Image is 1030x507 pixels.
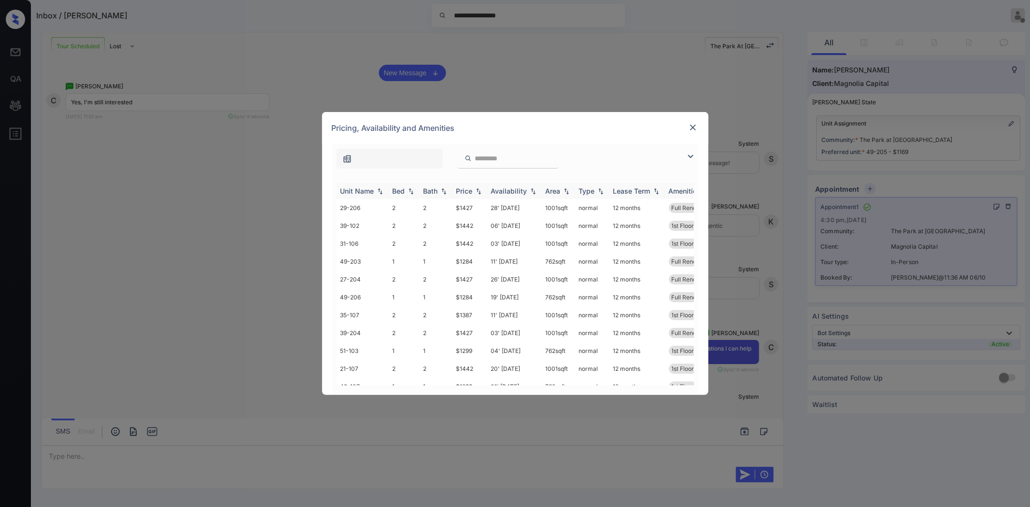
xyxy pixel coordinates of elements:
[596,188,606,195] img: sorting
[337,199,389,217] td: 29-206
[672,311,694,319] span: 1st Floor
[337,235,389,253] td: 31-106
[542,235,575,253] td: 1001 sqft
[669,187,701,195] div: Amenities
[337,270,389,288] td: 27-204
[688,123,698,132] img: close
[575,324,609,342] td: normal
[609,378,665,395] td: 12 months
[651,188,661,195] img: sorting
[672,204,718,211] span: Full Renovation...
[337,342,389,360] td: 51-103
[452,217,487,235] td: $1442
[542,270,575,288] td: 1001 sqft
[389,378,420,395] td: 1
[575,378,609,395] td: normal
[389,324,420,342] td: 2
[340,187,374,195] div: Unit Name
[452,288,487,306] td: $1284
[389,270,420,288] td: 2
[562,188,571,195] img: sorting
[420,342,452,360] td: 1
[420,235,452,253] td: 2
[420,378,452,395] td: 1
[487,306,542,324] td: 11' [DATE]
[342,154,352,164] img: icon-zuma
[452,342,487,360] td: $1299
[672,294,714,301] span: Full Renovation
[375,188,385,195] img: sorting
[575,306,609,324] td: normal
[420,270,452,288] td: 2
[420,306,452,324] td: 2
[487,199,542,217] td: 28' [DATE]
[452,306,487,324] td: $1387
[575,288,609,306] td: normal
[609,270,665,288] td: 12 months
[337,378,389,395] td: 43-107
[452,235,487,253] td: $1442
[542,306,575,324] td: 1001 sqft
[542,253,575,270] td: 762 sqft
[337,360,389,378] td: 21-107
[609,324,665,342] td: 12 months
[452,199,487,217] td: $1427
[420,253,452,270] td: 1
[452,360,487,378] td: $1442
[337,306,389,324] td: 35-107
[609,253,665,270] td: 12 months
[613,187,650,195] div: Lease Term
[672,365,694,372] span: 1st Floor
[389,342,420,360] td: 1
[474,188,483,195] img: sorting
[337,324,389,342] td: 39-204
[575,270,609,288] td: normal
[389,288,420,306] td: 1
[575,360,609,378] td: normal
[487,378,542,395] td: 01' [DATE]
[575,199,609,217] td: normal
[452,270,487,288] td: $1427
[439,188,449,195] img: sorting
[672,222,694,229] span: 1st Floor
[542,199,575,217] td: 1001 sqft
[389,253,420,270] td: 1
[389,199,420,217] td: 2
[672,258,714,265] span: Full Renovation
[487,253,542,270] td: 11' [DATE]
[420,360,452,378] td: 2
[685,151,696,162] img: icon-zuma
[487,360,542,378] td: 20' [DATE]
[337,288,389,306] td: 49-206
[546,187,561,195] div: Area
[609,217,665,235] td: 12 months
[452,324,487,342] td: $1427
[452,378,487,395] td: $1299
[542,360,575,378] td: 1001 sqft
[609,235,665,253] td: 12 months
[491,187,527,195] div: Availability
[487,235,542,253] td: 03' [DATE]
[609,360,665,378] td: 12 months
[487,342,542,360] td: 04' [DATE]
[337,217,389,235] td: 39-102
[542,378,575,395] td: 762 sqft
[406,188,416,195] img: sorting
[542,324,575,342] td: 1001 sqft
[487,217,542,235] td: 06' [DATE]
[672,347,694,354] span: 1st Floor
[542,288,575,306] td: 762 sqft
[337,253,389,270] td: 49-203
[575,342,609,360] td: normal
[389,306,420,324] td: 2
[393,187,405,195] div: Bed
[672,329,718,337] span: Full Renovation...
[575,253,609,270] td: normal
[420,288,452,306] td: 1
[609,199,665,217] td: 12 months
[452,253,487,270] td: $1284
[423,187,438,195] div: Bath
[487,324,542,342] td: 03' [DATE]
[389,217,420,235] td: 2
[420,199,452,217] td: 2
